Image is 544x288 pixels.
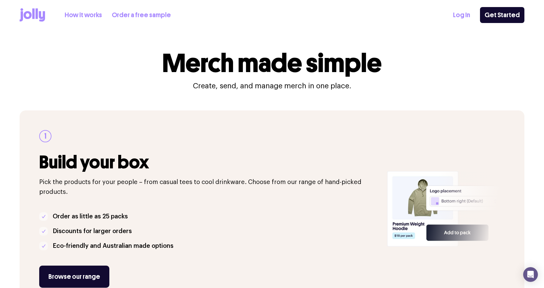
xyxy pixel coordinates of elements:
h1: Merch made simple [162,50,382,76]
a: Browse our range [39,266,109,288]
p: Pick the products for your people – from casual tees to cool drinkware. Choose from our range of ... [39,177,380,197]
a: Order a free sample [112,10,171,20]
a: Log In [453,10,470,20]
a: How it works [65,10,102,20]
div: 1 [39,130,51,142]
p: Create, send, and manage merch in one place. [193,81,351,91]
a: Get Started [480,7,524,23]
p: Eco-friendly and Australian made options [53,241,173,251]
p: Discounts for larger orders [53,226,132,236]
div: Open Intercom Messenger [523,267,538,282]
h3: Build your box [39,152,380,172]
p: Order as little as 25 packs [53,212,128,221]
